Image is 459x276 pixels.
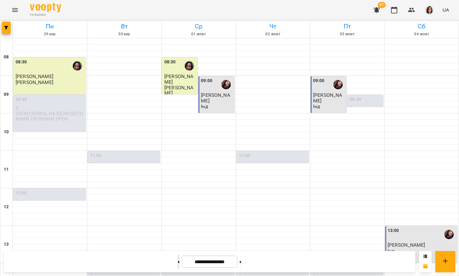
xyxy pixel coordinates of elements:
[16,105,85,111] p: 0
[185,61,194,71] img: Наталія Дехіссі
[16,80,53,85] p: [PERSON_NAME]
[4,204,9,210] h6: 12
[239,161,308,167] p: 0
[313,77,325,84] label: 09:00
[164,73,193,85] span: [PERSON_NAME]
[4,241,9,248] h6: 13
[4,54,9,61] h6: 08
[88,22,161,31] h6: Вт
[4,166,9,173] h6: 11
[388,227,399,234] label: 13:00
[14,31,86,37] h6: 29 вер
[162,22,235,31] h6: Ср
[386,22,458,31] h6: Сб
[444,230,454,239] img: Олена Старченко
[425,6,434,14] img: 131747306c681abe6e6e4adf7982eed8.png
[201,77,212,84] label: 09:00
[90,161,159,167] p: 0
[164,85,196,96] p: [PERSON_NAME]
[7,2,22,17] button: Menu
[313,104,320,109] p: Інд
[201,92,230,103] span: [PERSON_NAME]
[30,13,61,17] span: For Business
[16,59,27,66] label: 08:30
[386,31,458,37] h6: 04 жовт
[30,3,61,12] img: Voopty Logo
[14,22,86,31] h6: Пн
[311,22,384,31] h6: Пт
[201,104,208,109] p: Інд
[88,31,161,37] h6: 30 вер
[16,199,85,204] p: 0
[16,111,85,122] p: ЗАПИСАТИСЬ НА БЕЗКОШТОВНИЙ ПРОБНИЙ УРОК
[162,31,235,37] h6: 01 жовт
[237,22,309,31] h6: Чт
[442,7,449,13] span: UA
[311,31,384,37] h6: 03 жовт
[350,96,361,103] label: 09:30
[221,80,231,89] img: Олена Старченко
[4,91,9,98] h6: 09
[90,152,102,159] label: 11:00
[350,105,382,111] p: 0
[237,31,309,37] h6: 02 жовт
[440,4,452,16] button: UA
[313,92,342,103] span: [PERSON_NAME]
[164,59,176,66] label: 08:30
[333,80,343,89] img: Олена Старченко
[239,152,250,159] label: 11:00
[16,73,53,79] span: [PERSON_NAME]
[16,96,27,103] label: 09:30
[73,61,82,71] img: Наталія Дехіссі
[388,242,425,248] span: [PERSON_NAME]
[378,2,386,8] span: 97
[4,129,9,136] h6: 10
[16,190,27,197] label: 12:00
